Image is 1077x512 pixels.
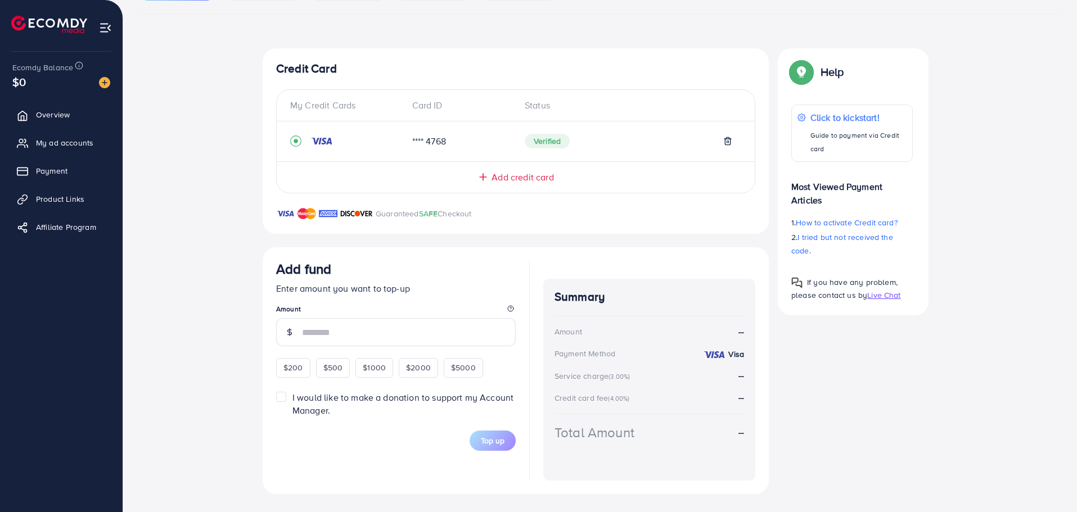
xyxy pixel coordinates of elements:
[481,435,504,446] span: Top up
[738,325,744,338] strong: --
[791,277,898,301] span: If you have any problem, please contact us by
[796,217,897,228] span: How to activate Credit card?
[470,431,516,451] button: Top up
[276,261,331,277] h3: Add fund
[738,426,744,439] strong: --
[290,135,301,147] svg: record circle
[703,350,725,359] img: credit
[36,165,67,176] span: Payment
[8,216,114,238] a: Affiliate Program
[8,103,114,126] a: Overview
[555,326,582,337] div: Amount
[99,77,110,88] img: image
[276,62,755,76] h4: Credit Card
[810,111,907,124] p: Click to kickstart!
[738,369,744,382] strong: --
[791,232,893,256] span: I tried but not received the code.
[8,188,114,210] a: Product Links
[319,207,337,220] img: brand
[276,304,516,318] legend: Amount
[376,207,472,220] p: Guaranteed Checkout
[555,348,615,359] div: Payment Method
[12,74,26,90] span: $0
[609,372,630,381] small: (3.00%)
[1029,461,1069,504] iframe: Chat
[323,362,343,373] span: $500
[292,391,513,416] span: I would like to make a donation to support my Account Manager.
[276,207,295,220] img: brand
[363,362,386,373] span: $1000
[555,392,633,404] div: Credit card fee
[419,208,438,219] span: SAFE
[555,370,633,382] div: Service charge
[810,129,907,156] p: Guide to payment via Credit card
[290,99,403,112] div: My Credit Cards
[298,207,316,220] img: brand
[791,277,803,288] img: Popup guide
[525,134,570,148] span: Verified
[36,221,96,233] span: Affiliate Program
[791,230,913,257] p: 2.
[791,62,812,82] img: Popup guide
[36,193,84,205] span: Product Links
[99,21,112,34] img: menu
[11,16,87,33] img: logo
[555,290,744,304] h4: Summary
[36,137,93,148] span: My ad accounts
[276,282,516,295] p: Enter amount you want to top-up
[608,394,629,403] small: (4.00%)
[8,160,114,182] a: Payment
[406,362,431,373] span: $2000
[555,423,634,442] div: Total Amount
[12,62,73,73] span: Ecomdy Balance
[516,99,741,112] div: Status
[867,289,900,301] span: Live Chat
[791,216,913,229] p: 1.
[791,171,913,207] p: Most Viewed Payment Articles
[451,362,476,373] span: $5000
[310,137,333,146] img: credit
[283,362,303,373] span: $200
[821,65,844,79] p: Help
[36,109,70,120] span: Overview
[340,207,373,220] img: brand
[728,348,744,360] strong: Visa
[492,171,553,184] span: Add credit card
[403,99,516,112] div: Card ID
[738,391,744,404] strong: --
[8,132,114,154] a: My ad accounts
